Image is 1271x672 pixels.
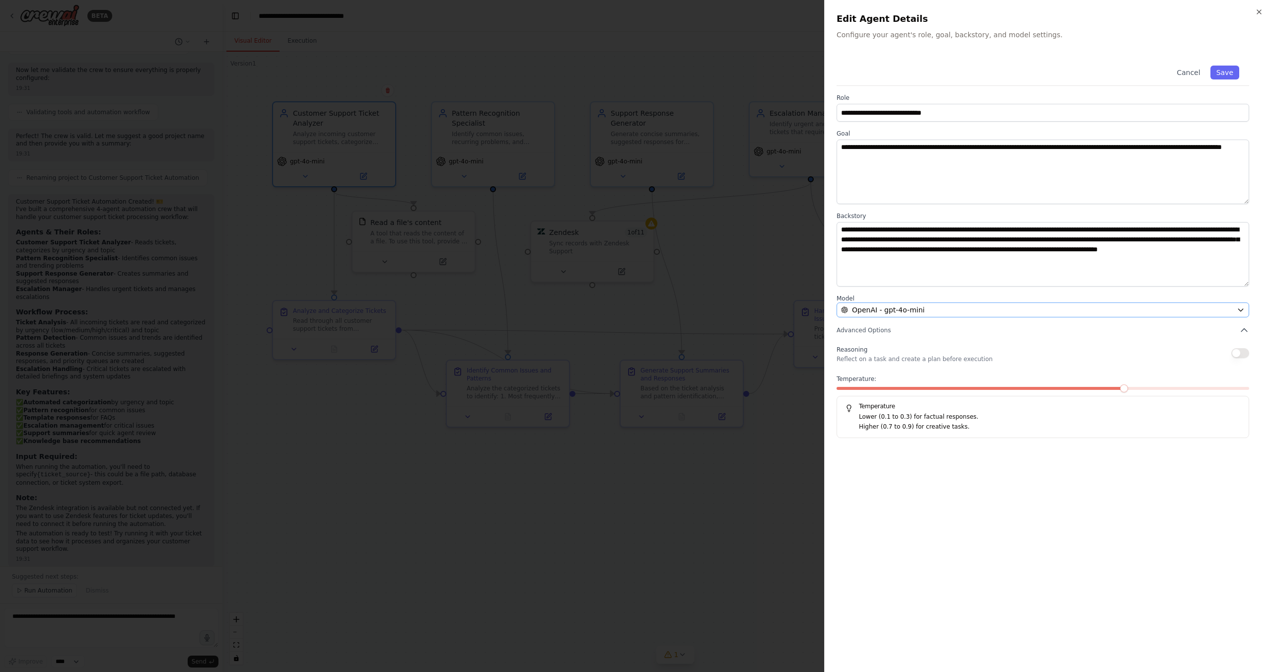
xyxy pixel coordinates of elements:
[859,422,1241,432] p: Higher (0.7 to 0.9) for creative tasks.
[837,12,1259,26] h2: Edit Agent Details
[837,355,992,363] p: Reflect on a task and create a plan before execution
[1171,66,1206,79] button: Cancel
[1210,66,1239,79] button: Save
[859,412,1241,422] p: Lower (0.1 to 0.3) for factual responses.
[837,326,891,334] span: Advanced Options
[837,212,1249,220] label: Backstory
[837,325,1249,335] button: Advanced Options
[837,302,1249,317] button: OpenAI - gpt-4o-mini
[837,375,876,383] span: Temperature:
[852,305,924,315] span: OpenAI - gpt-4o-mini
[845,402,1241,410] h5: Temperature
[837,130,1249,138] label: Goal
[837,346,867,353] span: Reasoning
[837,295,1249,302] label: Model
[837,94,1249,102] label: Role
[837,30,1259,40] p: Configure your agent's role, goal, backstory, and model settings.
